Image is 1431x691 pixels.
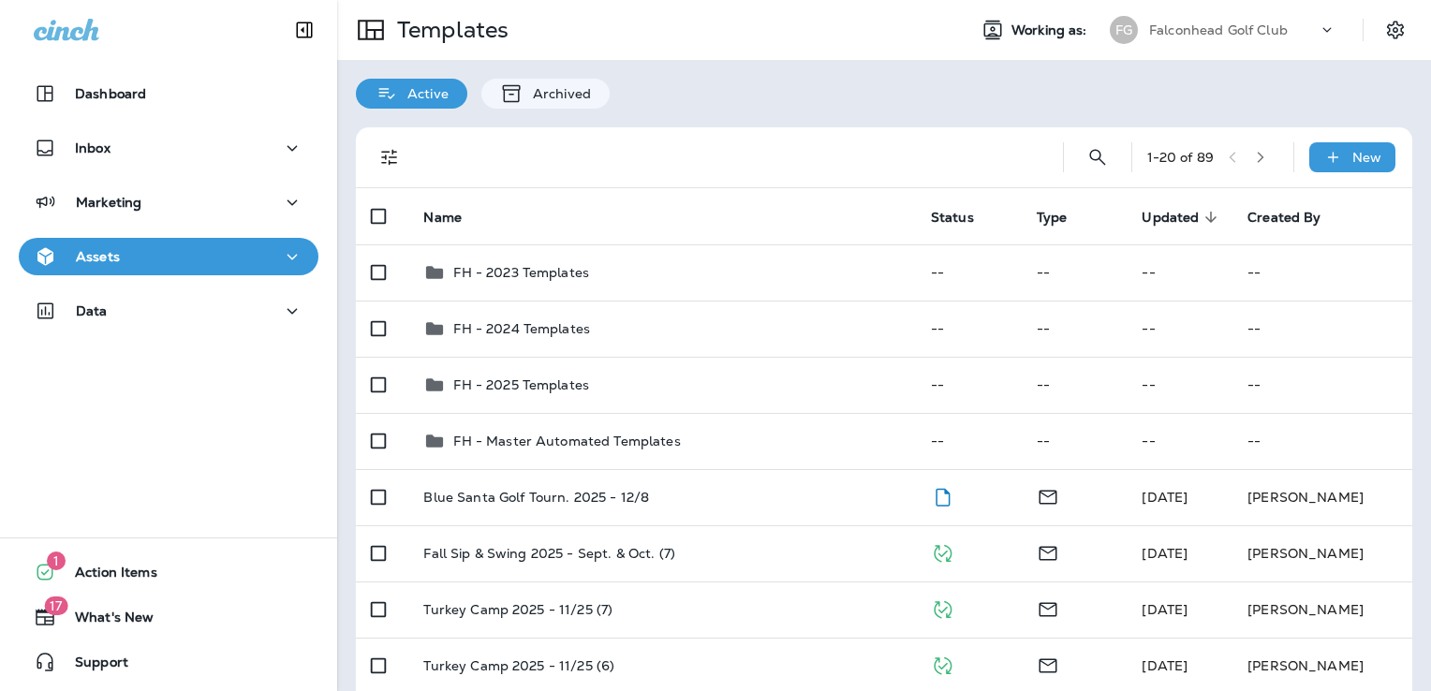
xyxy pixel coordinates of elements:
p: Fall Sip & Swing 2025 - Sept. & Oct. (7) [423,546,675,561]
span: 1 [47,551,66,570]
span: Caitlin Wilson [1142,489,1188,506]
p: Data [76,303,108,318]
span: Draft [931,487,954,504]
span: Published [931,543,954,560]
span: Name [423,209,486,226]
p: Dashboard [75,86,146,101]
td: -- [1022,301,1128,357]
td: -- [1127,244,1232,301]
span: Action Items [56,565,157,587]
p: New [1352,150,1381,165]
span: Caitlin Wilson [1142,545,1188,562]
p: Assets [76,249,120,264]
button: Inbox [19,129,318,167]
span: Support [56,654,128,677]
button: Support [19,643,318,681]
td: [PERSON_NAME] [1232,469,1412,525]
p: Templates [390,16,509,44]
button: Assets [19,238,318,275]
td: -- [916,357,1022,413]
p: FH - Master Automated Templates [453,434,680,448]
td: -- [916,244,1022,301]
button: Marketing [19,184,318,221]
div: 1 - 20 of 89 [1147,150,1214,165]
td: -- [1127,301,1232,357]
button: Data [19,292,318,330]
td: -- [1127,357,1232,413]
button: Settings [1379,13,1412,47]
p: Inbox [75,140,111,155]
button: Dashboard [19,75,318,112]
span: What's New [56,610,154,632]
span: Published [931,599,954,616]
p: Marketing [76,195,141,210]
p: Blue Santa Golf Tourn. 2025 - 12/8 [423,490,649,505]
span: Published [931,655,954,672]
span: Caitlin Wilson [1142,601,1188,618]
div: FG [1110,16,1138,44]
span: Updated [1142,209,1223,226]
td: [PERSON_NAME] [1232,525,1412,581]
td: -- [1127,413,1232,469]
td: -- [916,413,1022,469]
span: Created By [1247,210,1320,226]
p: FH - 2025 Templates [453,377,589,392]
span: Status [931,209,998,226]
span: Working as: [1011,22,1091,38]
button: Filters [371,139,408,176]
p: Archived [524,86,591,101]
p: Turkey Camp 2025 - 11/25 (6) [423,658,614,673]
p: Falconhead Golf Club [1149,22,1288,37]
td: -- [916,301,1022,357]
p: FH - 2024 Templates [453,321,590,336]
p: FH - 2023 Templates [453,265,589,280]
p: Turkey Camp 2025 - 11/25 (7) [423,602,612,617]
p: Active [398,86,449,101]
span: Type [1037,209,1092,226]
button: 17What's New [19,598,318,636]
td: -- [1232,413,1412,469]
button: Search Templates [1079,139,1116,176]
td: -- [1232,357,1412,413]
td: [PERSON_NAME] [1232,581,1412,638]
span: 17 [44,596,67,615]
span: Name [423,210,462,226]
span: Created By [1247,209,1345,226]
span: Email [1037,543,1059,560]
td: -- [1232,244,1412,301]
td: -- [1232,301,1412,357]
button: 1Action Items [19,553,318,591]
span: Updated [1142,210,1199,226]
td: -- [1022,357,1128,413]
span: Caitlin Wilson [1142,657,1188,674]
button: Collapse Sidebar [278,11,331,49]
span: Type [1037,210,1068,226]
td: -- [1022,244,1128,301]
span: Status [931,210,974,226]
span: Email [1037,599,1059,616]
span: Email [1037,655,1059,672]
span: Email [1037,487,1059,504]
td: -- [1022,413,1128,469]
